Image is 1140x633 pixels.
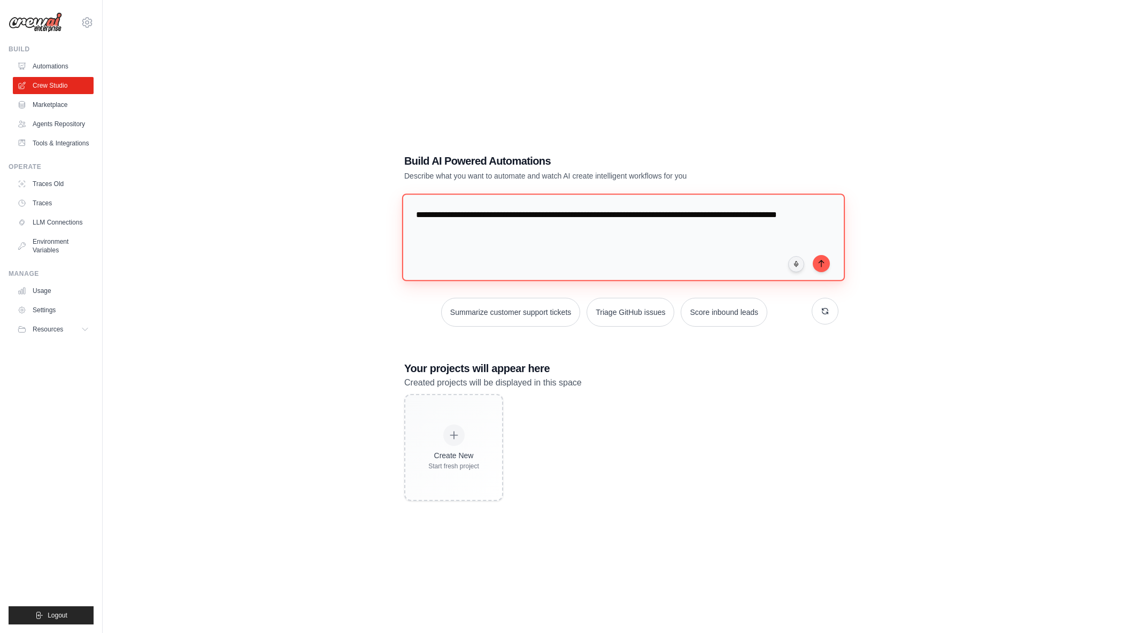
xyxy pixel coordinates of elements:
button: Get new suggestions [812,298,838,325]
span: Logout [48,611,67,620]
img: Logo [9,12,62,33]
a: LLM Connections [13,214,94,231]
a: Settings [13,302,94,319]
button: Score inbound leads [681,298,767,327]
a: Traces Old [13,175,94,192]
iframe: Chat Widget [1087,582,1140,633]
a: Environment Variables [13,233,94,259]
p: Created projects will be displayed in this space [404,376,838,390]
button: Resources [13,321,94,338]
a: Tools & Integrations [13,135,94,152]
a: Traces [13,195,94,212]
div: Build [9,45,94,53]
a: Crew Studio [13,77,94,94]
a: Usage [13,282,94,299]
button: Click to speak your automation idea [788,256,804,272]
button: Summarize customer support tickets [441,298,580,327]
h1: Build AI Powered Automations [404,153,764,168]
div: Create New [428,450,479,461]
button: Logout [9,606,94,624]
div: Manage [9,269,94,278]
h3: Your projects will appear here [404,361,838,376]
a: Marketplace [13,96,94,113]
div: Operate [9,163,94,171]
button: Triage GitHub issues [587,298,674,327]
a: Automations [13,58,94,75]
p: Describe what you want to automate and watch AI create intelligent workflows for you [404,171,764,181]
a: Agents Repository [13,115,94,133]
div: Start fresh project [428,462,479,470]
span: Resources [33,325,63,334]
